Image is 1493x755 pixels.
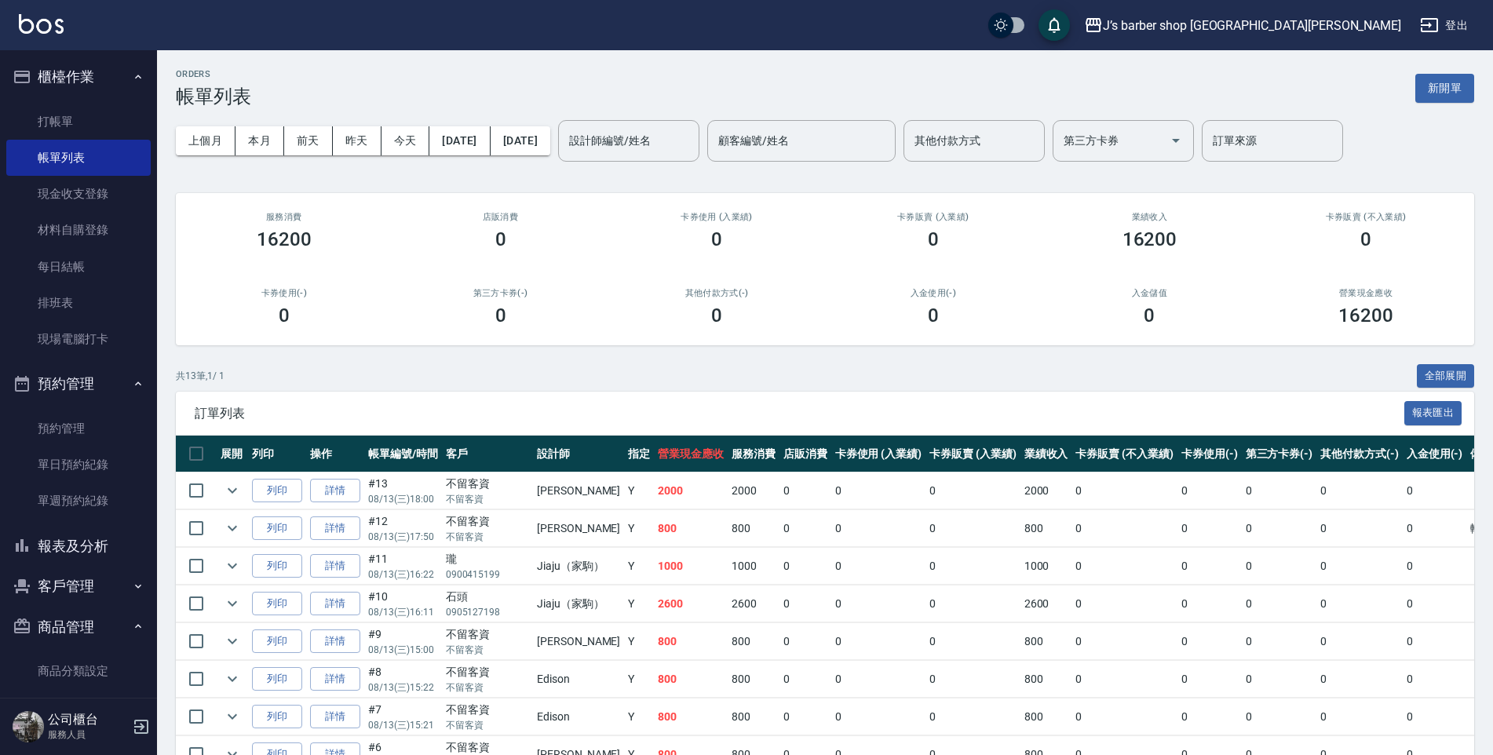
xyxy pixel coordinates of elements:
a: 商品列表 [6,689,151,725]
p: 08/13 (三) 15:21 [368,718,438,732]
td: Edison [533,661,624,698]
h2: 卡券販賣 (入業績) [844,212,1023,222]
a: 打帳單 [6,104,151,140]
a: 預約管理 [6,410,151,447]
a: 詳情 [310,667,360,691]
td: 2000 [728,472,779,509]
td: 800 [1020,698,1072,735]
a: 商品分類設定 [6,653,151,689]
a: 詳情 [310,705,360,729]
td: 0 [1071,548,1177,585]
a: 帳單列表 [6,140,151,176]
td: 2000 [1020,472,1072,509]
th: 設計師 [533,436,624,472]
th: 卡券販賣 (不入業績) [1071,436,1177,472]
td: 0 [1071,661,1177,698]
td: 0 [1177,661,1242,698]
td: 0 [1403,585,1467,622]
td: 800 [1020,661,1072,698]
td: 0 [1403,698,1467,735]
h3: 0 [279,305,290,326]
h2: 店販消費 [411,212,590,222]
th: 其他付款方式(-) [1316,436,1403,472]
a: 詳情 [310,479,360,503]
div: 瓏 [446,551,529,567]
h3: 16200 [1338,305,1393,326]
th: 展開 [217,436,248,472]
button: 預約管理 [6,363,151,404]
button: 列印 [252,516,302,541]
a: 詳情 [310,592,360,616]
td: 0 [1071,585,1177,622]
a: 現場電腦打卡 [6,321,151,357]
td: 800 [728,661,779,698]
td: 0 [831,585,926,622]
h3: 0 [928,228,939,250]
td: [PERSON_NAME] [533,472,624,509]
p: 08/13 (三) 16:22 [368,567,438,582]
td: 2600 [654,585,728,622]
button: 列印 [252,554,302,578]
th: 入金使用(-) [1403,436,1467,472]
td: 0 [925,472,1020,509]
button: 客戶管理 [6,566,151,607]
a: 新開單 [1415,80,1474,95]
p: 不留客資 [446,680,529,695]
td: 0 [1242,698,1317,735]
td: 0 [1242,548,1317,585]
p: 08/13 (三) 15:00 [368,643,438,657]
td: Y [624,623,654,660]
td: 2600 [1020,585,1072,622]
h5: 公司櫃台 [48,712,128,728]
h3: 0 [495,305,506,326]
td: 0 [925,510,1020,547]
td: 0 [1403,510,1467,547]
button: expand row [221,554,244,578]
td: 0 [925,698,1020,735]
button: 登出 [1414,11,1474,40]
th: 指定 [624,436,654,472]
td: 0 [831,510,926,547]
a: 單日預約紀錄 [6,447,151,483]
td: 0 [925,661,1020,698]
h3: 16200 [1122,228,1177,250]
td: 0 [831,661,926,698]
td: 2000 [654,472,728,509]
th: 客戶 [442,436,533,472]
td: 0 [831,472,926,509]
td: 0 [1242,510,1317,547]
button: [DATE] [491,126,550,155]
td: 1000 [654,548,728,585]
button: 上個月 [176,126,235,155]
td: 0 [1071,698,1177,735]
td: #10 [364,585,442,622]
button: 列印 [252,705,302,729]
p: 不留客資 [446,718,529,732]
td: 0 [779,698,831,735]
button: 列印 [252,667,302,691]
button: J’s barber shop [GEOGRAPHIC_DATA][PERSON_NAME] [1078,9,1407,42]
a: 每日結帳 [6,249,151,285]
td: 1000 [1020,548,1072,585]
td: 0 [1403,472,1467,509]
td: Y [624,585,654,622]
p: 08/13 (三) 17:50 [368,530,438,544]
td: 0 [1316,510,1403,547]
a: 詳情 [310,629,360,654]
td: 0 [1177,548,1242,585]
a: 詳情 [310,554,360,578]
th: 列印 [248,436,306,472]
th: 第三方卡券(-) [1242,436,1317,472]
td: 0 [1403,548,1467,585]
div: 不留客資 [446,476,529,492]
th: 服務消費 [728,436,779,472]
button: expand row [221,592,244,615]
p: 不留客資 [446,530,529,544]
button: 列印 [252,479,302,503]
td: 0 [1242,623,1317,660]
button: 全部展開 [1417,364,1475,388]
h2: 入金儲值 [1060,288,1239,298]
td: [PERSON_NAME] [533,510,624,547]
a: 材料自購登錄 [6,212,151,248]
td: [PERSON_NAME] [533,623,624,660]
